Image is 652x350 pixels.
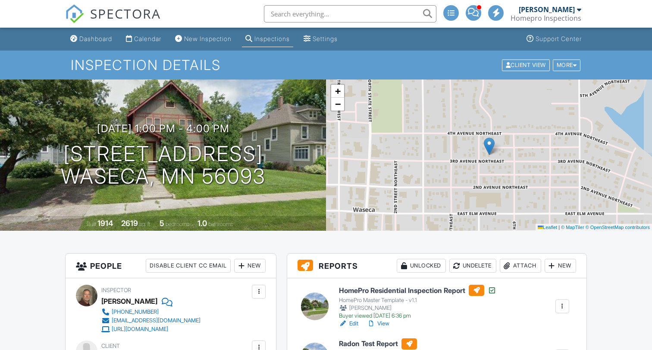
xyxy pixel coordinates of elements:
[335,99,341,109] span: −
[134,35,161,42] div: Calendar
[254,35,290,42] div: Inspections
[112,326,168,333] div: [URL][DOMAIN_NAME]
[538,225,557,230] a: Leaflet
[545,259,576,273] div: New
[97,123,229,134] h3: [DATE] 1:00 pm - 4:00 pm
[97,219,113,228] div: 1914
[300,31,341,47] a: Settings
[339,319,358,328] a: Edit
[101,287,131,293] span: Inspector
[166,221,189,227] span: bedrooms
[234,259,266,273] div: New
[184,35,232,42] div: New Inspection
[500,259,541,273] div: Attach
[71,57,581,73] h1: Inspection Details
[112,317,201,324] div: [EMAIL_ADDRESS][DOMAIN_NAME]
[101,343,120,349] span: Client
[397,259,446,273] div: Unlocked
[523,31,585,47] a: Support Center
[502,59,550,71] div: Client View
[66,254,276,278] h3: People
[484,137,495,155] img: Marker
[331,98,344,111] a: Zoom out
[101,308,201,316] a: [PHONE_NUMBER]
[242,31,293,47] a: Inspections
[339,285,496,296] h6: HomePro Residential Inspection Report
[511,14,581,22] div: Homepro Inspections
[558,225,560,230] span: |
[264,5,436,22] input: Search everything...
[101,325,201,334] a: [URL][DOMAIN_NAME]
[536,35,582,42] div: Support Center
[79,35,112,42] div: Dashboard
[586,225,650,230] a: © OpenStreetMap contributors
[331,85,344,98] a: Zoom in
[139,221,151,227] span: sq. ft.
[101,316,201,325] a: [EMAIL_ADDRESS][DOMAIN_NAME]
[67,31,116,47] a: Dashboard
[197,219,207,228] div: 1.0
[553,59,581,71] div: More
[339,297,496,304] div: HomePro Master Template - v1.1
[90,4,161,22] span: SPECTORA
[101,295,157,308] div: [PERSON_NAME]
[313,35,338,42] div: Settings
[339,304,496,312] div: [PERSON_NAME]
[160,219,164,228] div: 5
[146,259,231,273] div: Disable Client CC Email
[561,225,584,230] a: © MapTiler
[61,143,266,188] h1: [STREET_ADDRESS] Waseca, MN 56093
[519,5,575,14] div: [PERSON_NAME]
[449,259,496,273] div: Undelete
[65,12,161,30] a: SPECTORA
[287,254,586,278] h3: Reports
[121,219,138,228] div: 2619
[112,309,159,315] div: [PHONE_NUMBER]
[122,31,165,47] a: Calendar
[87,221,96,227] span: Built
[339,312,496,319] div: Buyer viewed [DATE] 6:36 pm
[501,61,552,68] a: Client View
[172,31,235,47] a: New Inspection
[339,338,417,350] h6: Radon Test Report
[65,4,84,23] img: The Best Home Inspection Software - Spectora
[339,285,496,319] a: HomePro Residential Inspection Report HomePro Master Template - v1.1 [PERSON_NAME] Buyer viewed [...
[208,221,233,227] span: bathrooms
[367,319,389,328] a: View
[335,86,341,96] span: +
